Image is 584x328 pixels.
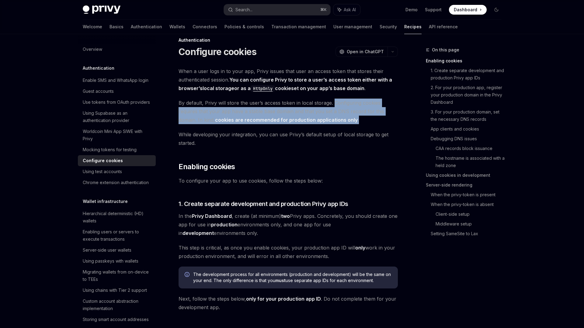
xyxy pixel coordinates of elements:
[281,213,290,219] strong: two
[78,44,156,55] a: Overview
[78,108,156,126] a: Using Supabase as an authentication provider
[78,144,156,155] a: Mocking tokens for testing
[193,271,392,284] span: The development process for all environments (production and development) will be the same on you...
[179,176,398,185] span: To configure your app to use cookies, follow the steps below:
[179,37,398,43] div: Authentication
[179,243,398,260] span: This step is critical, as once you enable cookies, your production app ID will work in your produ...
[83,179,149,186] div: Chrome extension authentication
[431,107,506,124] a: 3. For your production domain, set the necessary DNS records
[179,295,398,312] span: Next, follow the steps below, . Do not complete them for your development app.
[179,67,398,92] span: When a user logs in to your app, Privy issues that user an access token that stores their authent...
[431,200,506,209] a: When the privy-token is absent
[83,298,152,312] div: Custom account abstraction implementation
[333,4,360,15] button: Ask AI
[83,210,152,225] div: Hierarchical deterministic (HD) wallets
[275,278,286,283] strong: must
[333,19,372,34] a: User management
[179,99,398,124] span: By default, Privy will store the user’s access token in local storage. Configuring cookies requir...
[426,56,506,66] a: Enabling cookies
[109,19,123,34] a: Basics
[431,190,506,200] a: When the privy-token is present
[449,5,487,15] a: Dashboard
[169,19,185,34] a: Wallets
[83,110,152,124] div: Using Supabase as an authentication provider
[193,19,217,34] a: Connectors
[492,5,501,15] button: Toggle dark mode
[454,7,477,13] span: Dashboard
[182,230,214,236] strong: development
[431,229,506,239] a: Setting SameSite to Lax
[431,124,506,134] a: App clients and cookies
[78,177,156,188] a: Chrome extension authentication
[78,296,156,314] a: Custom account abstraction implementation
[78,126,156,144] a: Worldcoin Mini App SIWE with Privy
[224,4,330,15] button: Search...⌘K
[215,117,358,123] strong: cookies are recommended for production applications only
[78,267,156,285] a: Migrating wallets from on-device to TEEs
[78,208,156,226] a: Hierarchical deterministic (HD) wallets
[83,128,152,142] div: Worldcoin Mini App SIWE with Privy
[83,46,102,53] div: Overview
[83,168,122,175] div: Using test accounts
[179,46,256,57] h1: Configure cookies
[426,170,506,180] a: Using cookies in development
[179,212,398,237] span: In the , create (at minimum) Privy apps. Concretely, you should create one app for use in environ...
[436,219,506,229] a: Middleware setup
[335,47,388,57] button: Open in ChatGPT
[78,166,156,177] a: Using test accounts
[355,245,365,251] strong: only
[78,75,156,86] a: Enable SMS and WhatsApp login
[78,256,156,267] a: Using passkeys with wallets
[203,85,234,92] a: local storage
[78,245,156,256] a: Server-side user wallets
[83,198,128,205] h5: Wallet infrastructure
[405,7,418,13] a: Demo
[246,296,321,302] strong: only for your production app ID
[83,246,131,254] div: Server-side user wallets
[380,19,397,34] a: Security
[404,19,422,34] a: Recipes
[83,99,150,106] div: Use tokens from OAuth providers
[432,46,459,54] span: On this page
[83,257,138,265] div: Using passkeys with wallets
[83,5,120,14] img: dark logo
[83,287,147,294] div: Using chains with Tier 2 support
[431,66,506,83] a: 1. Create separate development and production Privy app IDs
[83,268,152,283] div: Migrating wallets from on-device to TEEs
[426,180,506,190] a: Server-side rendering
[425,7,442,13] a: Support
[185,272,191,278] svg: Info
[131,19,162,34] a: Authentication
[83,65,114,72] h5: Authentication
[83,316,149,323] div: Storing smart account addresses
[224,19,264,34] a: Policies & controls
[83,157,123,164] div: Configure cookies
[78,226,156,245] a: Enabling users or servers to execute transactions
[83,228,152,243] div: Enabling users or servers to execute transactions
[179,162,235,172] span: Enabling cookies
[78,314,156,325] a: Storing smart account addresses
[78,285,156,296] a: Using chains with Tier 2 support
[83,77,148,84] div: Enable SMS and WhatsApp login
[83,19,102,34] a: Welcome
[251,85,291,91] a: HttpOnlycookie
[179,200,348,208] span: 1. Create separate development and production Privy app IDs
[251,85,275,92] code: HttpOnly
[271,19,326,34] a: Transaction management
[429,19,458,34] a: API reference
[83,146,137,153] div: Mocking tokens for testing
[83,88,114,95] div: Guest accounts
[78,155,156,166] a: Configure cookies
[436,144,506,153] a: CAA records block issuance
[211,222,238,228] strong: production
[320,7,327,12] span: ⌘ K
[179,130,398,147] span: While developing your integration, you can use Privy’s default setup of local storage to get star...
[344,7,356,13] span: Ask AI
[179,77,392,92] strong: You can configure Privy to store a user’s access token either with a browser’s or as a set on you...
[78,97,156,108] a: Use tokens from OAuth providers
[192,213,232,219] a: Privy Dashboard
[431,83,506,107] a: 2. For your production app, register your production domain in the Privy Dashboard
[347,49,384,55] span: Open in ChatGPT
[235,6,252,13] div: Search...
